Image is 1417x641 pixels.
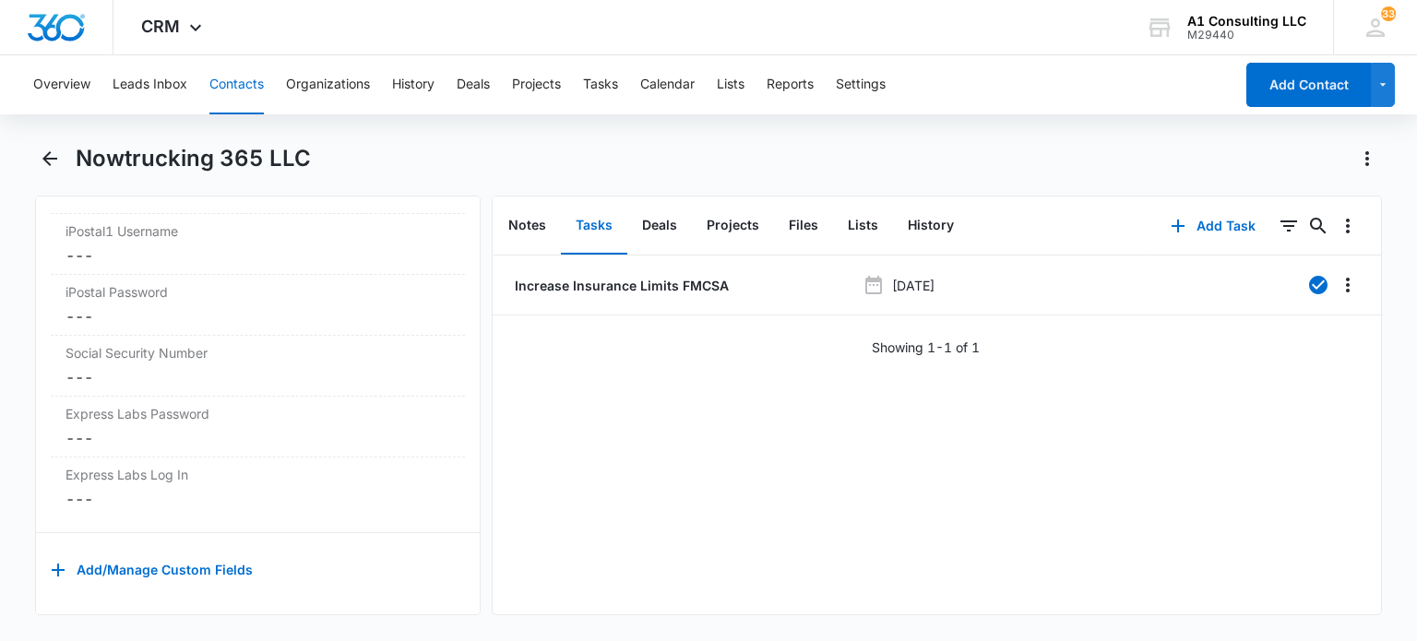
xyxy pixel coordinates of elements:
[51,214,464,275] div: iPostal1 Username---
[65,244,449,267] dd: ---
[640,55,695,114] button: Calendar
[872,338,980,357] p: Showing 1-1 of 1
[65,488,449,510] dd: ---
[627,197,692,255] button: Deals
[286,55,370,114] button: Organizations
[767,55,814,114] button: Reports
[893,197,969,255] button: History
[65,366,449,388] dd: ---
[1187,29,1306,42] div: account id
[836,55,886,114] button: Settings
[392,55,435,114] button: History
[583,55,618,114] button: Tasks
[457,55,490,114] button: Deals
[1333,270,1363,300] button: Overflow Menu
[65,465,449,484] label: Express Labs Log In
[141,17,180,36] span: CRM
[51,568,253,584] a: Add/Manage Custom Fields
[51,457,464,517] div: Express Labs Log In---
[1246,63,1371,107] button: Add Contact
[51,397,464,457] div: Express Labs Password---
[65,221,449,241] label: iPostal1 Username
[76,145,311,172] h1: Nowtrucking 365 LLC
[494,197,561,255] button: Notes
[65,427,449,449] dd: ---
[35,144,64,173] button: Back
[65,282,449,302] label: iPostal Password
[1333,211,1363,241] button: Overflow Menu
[1381,6,1396,21] div: notifications count
[774,197,833,255] button: Files
[1152,204,1274,248] button: Add Task
[1274,211,1304,241] button: Filters
[561,197,627,255] button: Tasks
[113,55,187,114] button: Leads Inbox
[692,197,774,255] button: Projects
[833,197,893,255] button: Lists
[512,55,561,114] button: Projects
[1187,14,1306,29] div: account name
[717,55,744,114] button: Lists
[892,276,935,295] p: [DATE]
[51,548,253,592] button: Add/Manage Custom Fields
[1304,211,1333,241] button: Search...
[1352,144,1382,173] button: Actions
[209,55,264,114] button: Contacts
[65,404,449,423] label: Express Labs Password
[33,55,90,114] button: Overview
[65,305,449,327] dd: ---
[51,336,464,397] div: Social Security Number---
[51,275,464,336] div: iPostal Password---
[1381,6,1396,21] span: 33
[511,276,729,295] a: Increase Insurance Limits FMCSA
[65,343,449,362] label: Social Security Number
